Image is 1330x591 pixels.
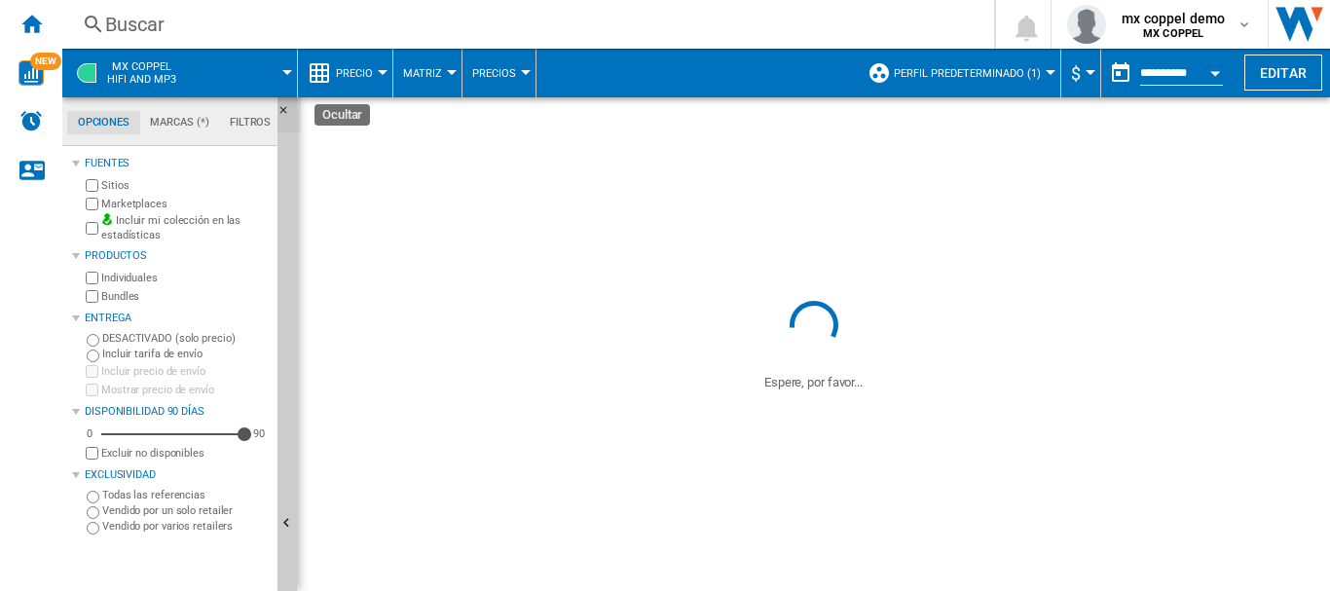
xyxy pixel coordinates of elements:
[101,289,270,304] label: Bundles
[336,67,373,80] span: Precio
[308,49,383,97] div: Precio
[101,383,270,397] label: Mostrar precio de envío
[86,290,98,303] input: Bundles
[105,11,943,38] div: Buscar
[85,311,270,326] div: Entrega
[1071,63,1081,84] span: $
[1122,9,1225,28] span: mx coppel demo
[336,49,383,97] button: Precio
[86,272,98,284] input: Individuales
[403,49,452,97] button: Matriz
[107,60,176,86] span: MX COPPEL:Hifi and mp3
[85,467,270,483] div: Exclusividad
[102,347,270,361] label: Incluir tarifa de envío
[102,503,270,518] label: Vendido por un solo retailer
[86,447,98,460] input: Mostrar precio de envío
[101,271,270,285] label: Individuales
[86,365,98,378] input: Incluir precio de envío
[1244,55,1322,91] button: Editar
[30,53,61,70] span: NEW
[1143,27,1203,40] b: MX COPPEL
[85,156,270,171] div: Fuentes
[894,49,1051,97] button: Perfil predeterminado (1)
[85,248,270,264] div: Productos
[19,109,43,132] img: alerts-logo.svg
[472,67,516,80] span: Precios
[107,49,196,97] button: MX COPPELHifi and mp3
[87,334,99,347] input: DESACTIVADO (solo precio)
[248,426,270,441] div: 90
[87,506,99,519] input: Vendido por un solo retailer
[86,384,98,396] input: Mostrar precio de envío
[764,375,863,389] ng-transclude: Espere, por favor...
[102,488,270,502] label: Todas las referencias
[86,198,98,210] input: Marketplaces
[1067,5,1106,44] img: profile.jpg
[101,213,270,243] label: Incluir mi colección en las estadísticas
[140,111,220,134] md-tab-item: Marcas (*)
[72,49,287,97] div: MX COPPELHifi and mp3
[86,179,98,192] input: Sitios
[102,519,270,534] label: Vendido por varios retailers
[67,111,140,134] md-tab-item: Opciones
[101,446,270,461] label: Excluir no disponibles
[82,426,97,441] div: 0
[403,67,442,80] span: Matriz
[1198,53,1233,88] button: Open calendar
[101,178,270,193] label: Sitios
[1101,54,1140,92] button: md-calendar
[87,491,99,503] input: Todas las referencias
[472,49,526,97] button: Precios
[1071,49,1090,97] button: $
[18,60,44,86] img: wise-card.svg
[1061,49,1101,97] md-menu: Currency
[277,97,301,132] button: Ocultar
[868,49,1051,97] div: Perfil predeterminado (1)
[87,350,99,362] input: Incluir tarifa de envío
[101,364,270,379] label: Incluir precio de envío
[101,425,244,444] md-slider: Disponibilidad
[85,404,270,420] div: Disponibilidad 90 Días
[86,216,98,240] input: Incluir mi colección en las estadísticas
[102,331,270,346] label: DESACTIVADO (solo precio)
[101,213,113,225] img: mysite-bg-18x18.png
[894,67,1041,80] span: Perfil predeterminado (1)
[87,522,99,535] input: Vendido por varios retailers
[101,197,270,211] label: Marketplaces
[219,111,281,134] md-tab-item: Filtros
